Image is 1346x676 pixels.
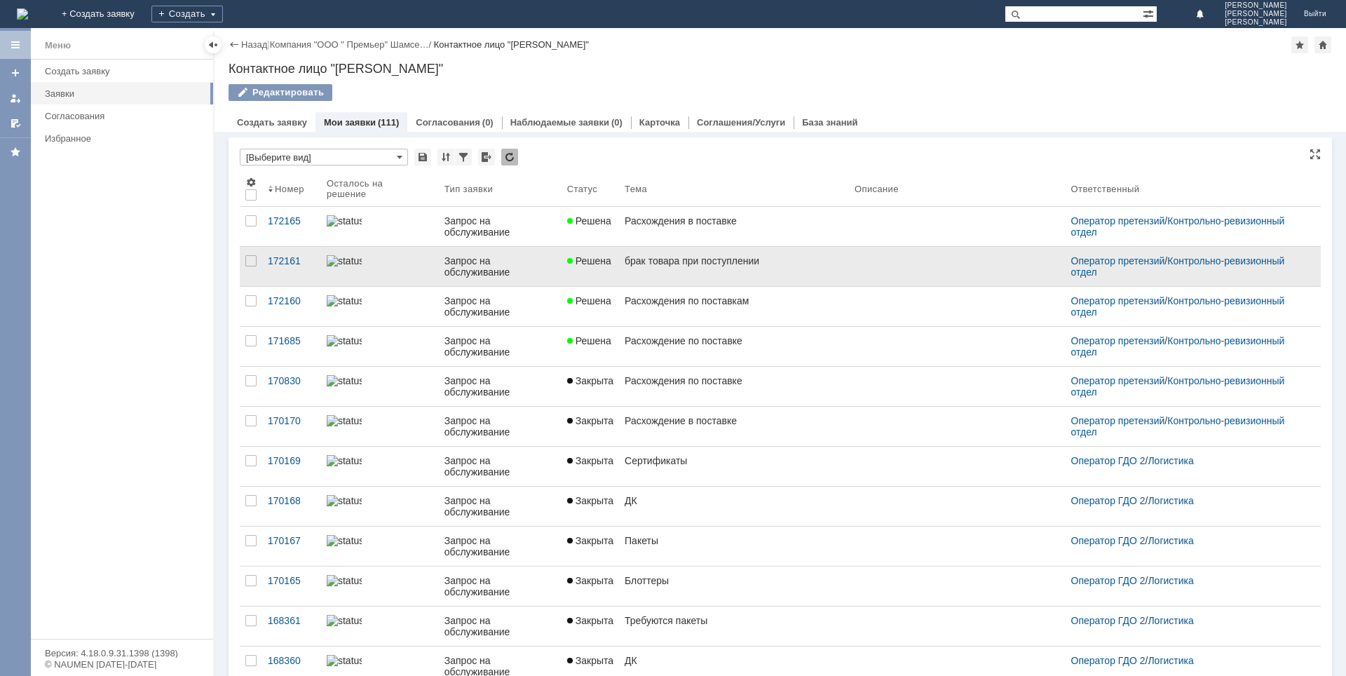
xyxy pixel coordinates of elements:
[1071,415,1165,426] a: Оператор претензий
[321,207,439,246] a: statusbar-100 (1).png
[321,567,439,606] a: statusbar-100 (1).png
[562,527,619,566] a: Закрыта
[4,62,27,84] a: Создать заявку
[1148,455,1193,466] a: Логистика
[625,575,843,586] div: Блоттеры
[327,375,362,386] img: statusbar-100 (1).png
[444,335,556,358] div: Запрос на обслуживание
[625,184,647,194] div: Тема
[1225,18,1287,27] span: [PERSON_NAME]
[562,171,619,207] th: Статус
[1071,375,1165,386] a: Оператор претензий
[268,495,315,506] div: 170168
[270,39,434,50] div: /
[619,487,849,526] a: ДК
[444,375,556,398] div: Запрос на обслуживание
[262,487,321,526] a: 170168
[1071,655,1304,666] div: /
[562,367,619,406] a: Закрыта
[1071,184,1140,194] div: Ответственный
[482,117,494,128] div: (0)
[39,60,210,82] a: Создать заявку
[268,335,315,346] div: 171685
[321,447,439,486] a: statusbar-100 (1).png
[1071,655,1146,666] a: Оператор ГДО 2
[562,487,619,526] a: Закрыта
[327,335,362,346] img: statusbar-100 (1).png
[439,487,562,526] a: Запрос на обслуживание
[321,527,439,566] a: statusbar-100 (1).png
[437,149,454,165] div: Сортировка...
[1148,615,1193,626] a: Логистика
[327,255,362,266] img: statusbar-100 (1).png
[562,447,619,486] a: Закрыта
[267,39,269,49] div: |
[416,117,480,128] a: Согласования
[444,495,556,518] div: Запрос на обслуживание
[245,177,257,188] span: Настройки
[327,178,422,199] div: Осталось на решение
[1071,415,1288,438] a: Контрольно-ревизионный отдел
[1314,36,1331,53] div: Сделать домашней страницей
[45,649,199,658] div: Версия: 4.18.0.9.31.1398 (1398)
[1071,215,1165,227] a: Оператор претензий
[562,287,619,326] a: Решена
[444,535,556,557] div: Запрос на обслуживание
[567,415,613,426] span: Закрыта
[567,575,613,586] span: Закрыта
[567,655,613,666] span: Закрыта
[625,535,843,546] div: Пакеты
[1071,535,1304,546] div: /
[1071,215,1288,238] a: Контрольно-ревизионный отдел
[1071,575,1146,586] a: Оператор ГДО 2
[321,487,439,526] a: statusbar-100 (1).png
[205,36,222,53] div: Скрыть меню
[268,375,315,386] div: 170830
[439,567,562,606] a: Запрос на обслуживание
[1071,335,1304,358] div: /
[327,575,362,586] img: statusbar-100 (1).png
[268,535,315,546] div: 170167
[1071,455,1146,466] a: Оператор ГДО 2
[327,455,362,466] img: statusbar-100 (1).png
[625,375,843,386] div: Расхождения по поставке
[39,105,210,127] a: Согласования
[1071,295,1165,306] a: Оператор претензий
[439,287,562,326] a: Запрос на обслуживание
[324,117,376,128] a: Мои заявки
[444,255,556,278] div: Запрос на обслуживание
[262,367,321,406] a: 170830
[262,171,321,207] th: Номер
[1148,535,1193,546] a: Логистика
[1071,535,1146,546] a: Оператор ГДО 2
[327,415,362,426] img: statusbar-100 (1).png
[1071,415,1304,438] div: /
[1071,495,1304,506] div: /
[567,375,613,386] span: Закрыта
[268,415,315,426] div: 170170
[262,247,321,286] a: 172161
[619,527,849,566] a: Пакеты
[1071,255,1304,278] div: /
[327,535,362,546] img: statusbar-100 (1).png
[327,655,362,666] img: statusbar-0 (1).png
[1071,575,1304,586] div: /
[241,39,267,50] a: Назад
[562,607,619,646] a: Закрыта
[262,567,321,606] a: 170165
[562,207,619,246] a: Решена
[1148,495,1193,506] a: Логистика
[268,655,315,666] div: 168360
[268,295,315,306] div: 172160
[45,66,205,76] div: Создать заявку
[151,6,223,22] div: Создать
[1143,6,1157,20] span: Расширенный поиск
[327,215,362,227] img: statusbar-100 (1).png
[697,117,785,128] a: Соглашения/Услуги
[444,415,556,438] div: Запрос на обслуживание
[1071,295,1288,318] a: Контрольно-ревизионный отдел
[444,615,556,637] div: Запрос на обслуживание
[1071,335,1288,358] a: Контрольно-ревизионный отдел
[321,407,439,446] a: statusbar-100 (1).png
[17,8,28,20] img: logo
